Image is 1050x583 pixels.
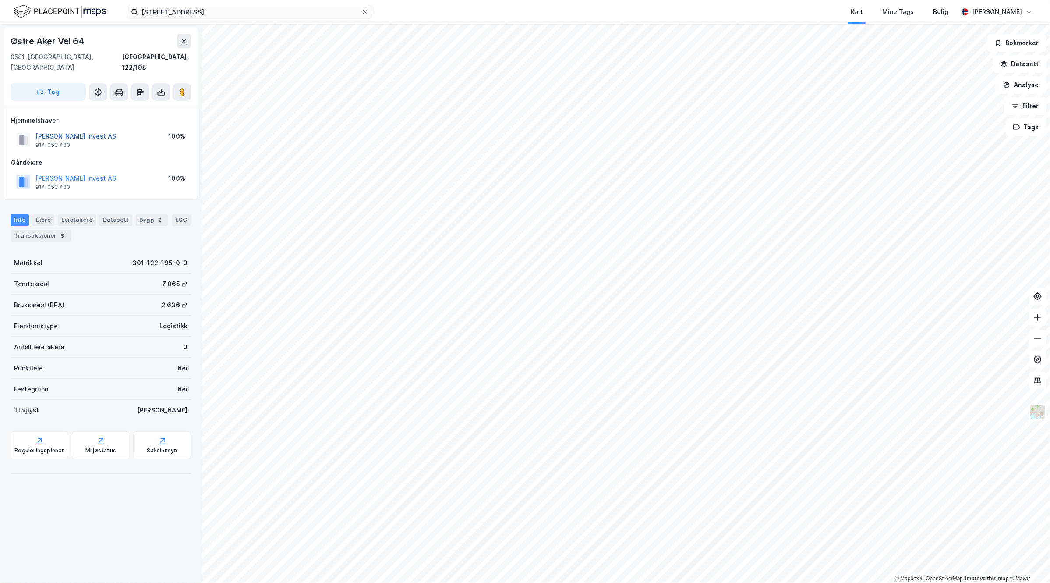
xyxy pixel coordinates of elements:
div: 0581, [GEOGRAPHIC_DATA], [GEOGRAPHIC_DATA] [11,52,122,73]
button: Analyse [996,76,1046,94]
div: Matrikkel [14,258,42,268]
div: Transaksjoner [11,230,71,242]
a: Improve this map [965,576,1009,582]
button: Tag [11,83,86,101]
div: Tinglyst [14,405,39,416]
div: Datasett [99,214,132,226]
button: Filter [1004,97,1046,115]
div: [PERSON_NAME] [137,405,187,416]
div: Mine Tags [882,7,914,17]
div: Punktleie [14,363,43,373]
div: Hjemmelshaver [11,115,191,126]
div: 914 053 420 [35,184,70,191]
div: Eiendomstype [14,321,58,331]
div: Kart [851,7,863,17]
div: 301-122-195-0-0 [132,258,187,268]
div: Nei [177,384,187,395]
img: logo.f888ab2527a4732fd821a326f86c7f29.svg [14,4,106,19]
div: Info [11,214,29,226]
div: Bygg [136,214,168,226]
div: Logistikk [159,321,187,331]
div: 2 636 ㎡ [162,300,187,310]
div: Antall leietakere [14,342,64,352]
iframe: Chat Widget [1006,541,1050,583]
div: Bruksareal (BRA) [14,300,64,310]
div: [PERSON_NAME] [972,7,1022,17]
div: 914 053 420 [35,142,70,149]
img: Z [1029,404,1046,420]
div: 5 [58,231,67,240]
div: 0 [183,342,187,352]
div: 2 [156,216,165,224]
div: 100% [168,173,185,184]
div: Leietakere [58,214,96,226]
div: 7 065 ㎡ [162,279,187,289]
div: Østre Aker Vei 64 [11,34,86,48]
div: Nei [177,363,187,373]
button: Datasett [993,55,1046,73]
div: ESG [172,214,191,226]
div: [GEOGRAPHIC_DATA], 122/195 [122,52,191,73]
button: Bokmerker [987,34,1046,52]
div: Reguleringsplaner [14,447,64,454]
div: 100% [168,131,185,142]
div: Tomteareal [14,279,49,289]
input: Søk på adresse, matrikkel, gårdeiere, leietakere eller personer [138,5,361,18]
div: Bolig [933,7,948,17]
button: Tags [1006,118,1046,136]
div: Gårdeiere [11,157,191,168]
div: Saksinnsyn [147,447,177,454]
div: Festegrunn [14,384,48,395]
div: Eiere [32,214,54,226]
div: Miljøstatus [85,447,116,454]
a: Mapbox [895,576,919,582]
a: OpenStreetMap [921,576,963,582]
